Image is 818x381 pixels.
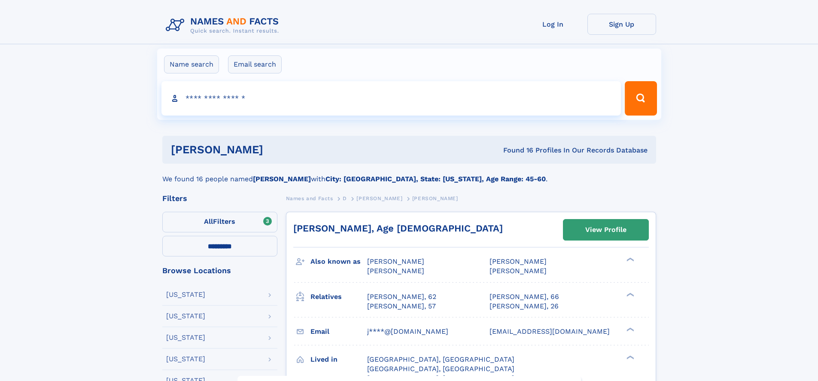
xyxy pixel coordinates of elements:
[383,146,648,155] div: Found 16 Profiles In Our Records Database
[356,193,402,204] a: [PERSON_NAME]
[164,55,219,73] label: Name search
[367,302,436,311] a: [PERSON_NAME], 57
[204,217,213,226] span: All
[490,302,559,311] a: [PERSON_NAME], 26
[162,212,277,232] label: Filters
[519,14,587,35] a: Log In
[624,326,635,332] div: ❯
[166,291,205,298] div: [US_STATE]
[624,257,635,262] div: ❯
[166,356,205,363] div: [US_STATE]
[367,267,424,275] span: [PERSON_NAME]
[367,257,424,265] span: [PERSON_NAME]
[162,14,286,37] img: Logo Names and Facts
[624,292,635,297] div: ❯
[286,193,333,204] a: Names and Facts
[356,195,402,201] span: [PERSON_NAME]
[310,290,367,304] h3: Relatives
[343,195,347,201] span: D
[490,267,547,275] span: [PERSON_NAME]
[490,292,559,302] a: [PERSON_NAME], 66
[625,81,657,116] button: Search Button
[624,354,635,360] div: ❯
[171,144,383,155] h1: [PERSON_NAME]
[166,334,205,341] div: [US_STATE]
[563,219,648,240] a: View Profile
[162,195,277,202] div: Filters
[585,220,626,240] div: View Profile
[367,292,436,302] a: [PERSON_NAME], 62
[253,175,311,183] b: [PERSON_NAME]
[490,257,547,265] span: [PERSON_NAME]
[310,254,367,269] h3: Also known as
[367,365,514,373] span: [GEOGRAPHIC_DATA], [GEOGRAPHIC_DATA]
[490,327,610,335] span: [EMAIL_ADDRESS][DOMAIN_NAME]
[161,81,621,116] input: search input
[310,324,367,339] h3: Email
[587,14,656,35] a: Sign Up
[325,175,546,183] b: City: [GEOGRAPHIC_DATA], State: [US_STATE], Age Range: 45-60
[412,195,458,201] span: [PERSON_NAME]
[162,267,277,274] div: Browse Locations
[228,55,282,73] label: Email search
[310,352,367,367] h3: Lived in
[293,223,503,234] a: [PERSON_NAME], Age [DEMOGRAPHIC_DATA]
[367,355,514,363] span: [GEOGRAPHIC_DATA], [GEOGRAPHIC_DATA]
[166,313,205,320] div: [US_STATE]
[343,193,347,204] a: D
[162,164,656,184] div: We found 16 people named with .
